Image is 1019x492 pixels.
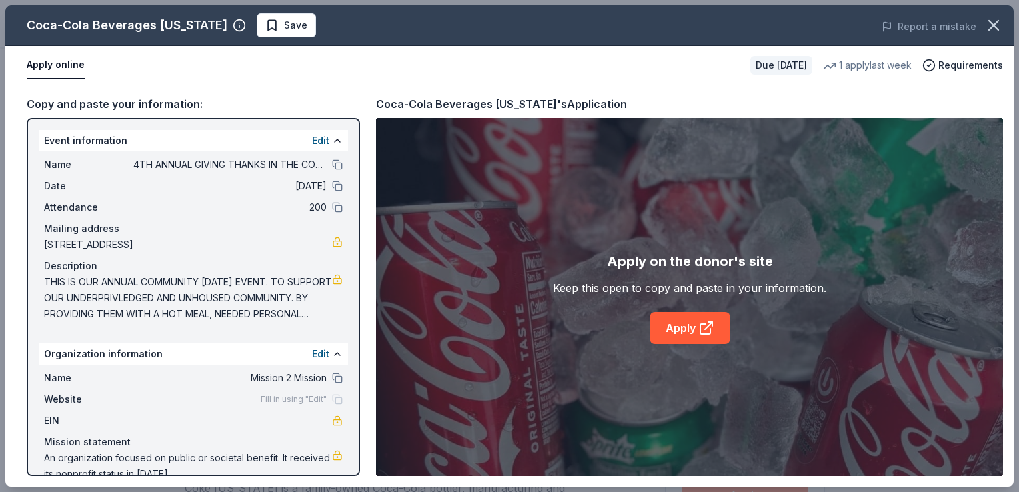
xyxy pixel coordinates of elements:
[44,157,133,173] span: Name
[44,199,133,215] span: Attendance
[553,280,826,296] div: Keep this open to copy and paste in your information.
[27,51,85,79] button: Apply online
[312,346,329,362] button: Edit
[39,130,348,151] div: Event information
[133,157,327,173] span: 4TH ANNUAL GIVING THANKS IN THE COMMUNITY OUTREACH
[607,251,773,272] div: Apply on the donor's site
[44,370,133,386] span: Name
[27,15,227,36] div: Coca-Cola Beverages [US_STATE]
[938,57,1003,73] span: Requirements
[39,343,348,365] div: Organization information
[133,199,327,215] span: 200
[882,19,976,35] button: Report a mistake
[823,57,912,73] div: 1 apply last week
[27,95,360,113] div: Copy and paste your information:
[44,221,343,237] div: Mailing address
[750,56,812,75] div: Due [DATE]
[261,394,327,405] span: Fill in using "Edit"
[284,17,307,33] span: Save
[44,237,332,253] span: [STREET_ADDRESS]
[44,413,133,429] span: EIN
[44,274,332,322] span: THIS IS OUR ANNUAL COMMUNITY [DATE] EVENT. TO SUPPORT OUR UNDERPRIVLEDGED AND UNHOUSED COMMUNITY....
[133,178,327,194] span: [DATE]
[312,133,329,149] button: Edit
[44,434,343,450] div: Mission statement
[922,57,1003,73] button: Requirements
[133,370,327,386] span: Mission 2 Mission
[650,312,730,344] a: Apply
[44,258,343,274] div: Description
[44,391,133,407] span: Website
[44,178,133,194] span: Date
[376,95,627,113] div: Coca-Cola Beverages [US_STATE]'s Application
[44,450,332,482] span: An organization focused on public or societal benefit. It received its nonprofit status in [DATE].
[257,13,316,37] button: Save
